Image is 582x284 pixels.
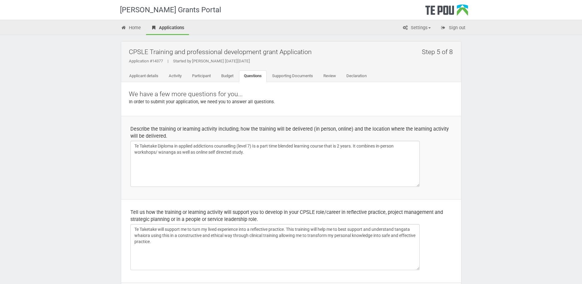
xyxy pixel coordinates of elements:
a: Sign out [436,22,470,35]
a: Applications [146,22,189,35]
p: We have a few more questions for you... [129,90,453,99]
p: In order to submit your application, we need you to answer all questions. [129,99,453,105]
div: Te Pou Logo [425,4,468,20]
span: | [163,59,173,63]
h2: Step 5 of 8 [422,45,457,59]
a: Activity [164,70,187,82]
a: Questions [239,70,267,82]
div: Tell us how the training or learning activity will support you to develop in your CPSLE role/care... [130,209,452,223]
a: Applicant details [124,70,163,82]
div: Describe the training or learning activity including; how the training will be delivered (in pers... [130,125,452,140]
a: Budget [216,70,238,82]
a: Home [116,22,146,35]
a: Participant [187,70,216,82]
h2: CPSLE Training and professional development grant Application [129,45,457,59]
a: Review [318,70,341,82]
a: Settings [398,22,435,35]
div: Application #14377 Started by [PERSON_NAME] [DATE][DATE] [129,58,457,64]
a: Supporting Documents [267,70,318,82]
a: Declaration [341,70,372,82]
